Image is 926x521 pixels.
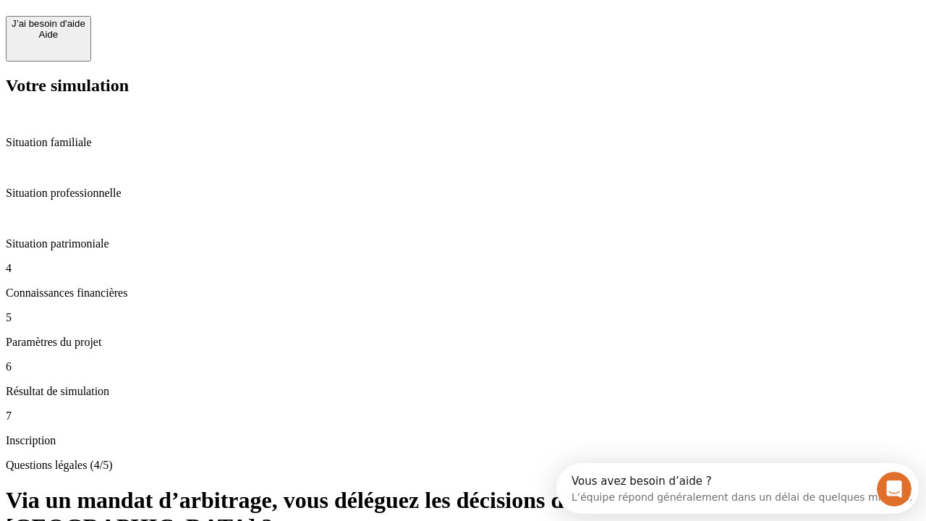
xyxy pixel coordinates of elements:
p: 6 [6,360,920,373]
div: Ouvrir le Messenger Intercom [6,6,399,46]
p: Situation patrimoniale [6,237,920,250]
p: Connaissances financières [6,287,920,300]
div: Aide [12,29,85,40]
div: J’ai besoin d'aide [12,18,85,29]
h2: Votre simulation [6,76,920,96]
iframe: Intercom live chat [877,472,912,507]
p: Questions légales (4/5) [6,459,920,472]
button: J’ai besoin d'aideAide [6,16,91,62]
div: L’équipe répond généralement dans un délai de quelques minutes. [15,24,356,39]
iframe: Intercom live chat discovery launcher [556,463,919,514]
p: Résultat de simulation [6,385,920,398]
p: Situation familiale [6,136,920,149]
div: Vous avez besoin d’aide ? [15,12,356,24]
p: Paramètres du projet [6,336,920,349]
p: 7 [6,410,920,423]
p: Situation professionnelle [6,187,920,200]
p: 5 [6,311,920,324]
p: 4 [6,262,920,275]
p: Inscription [6,434,920,447]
